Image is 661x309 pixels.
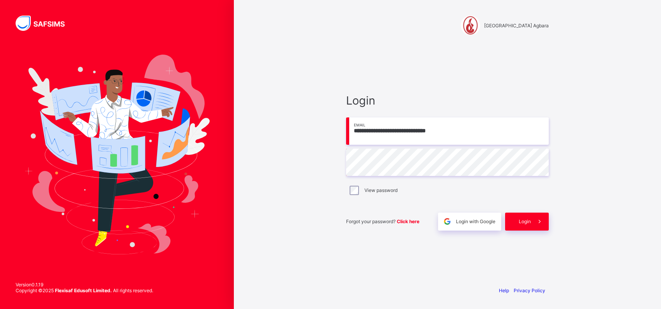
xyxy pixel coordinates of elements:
span: Login [346,94,549,107]
span: Copyright © 2025 All rights reserved. [16,288,153,293]
img: google.396cfc9801f0270233282035f929180a.svg [443,217,452,226]
img: SAFSIMS Logo [16,16,74,31]
span: Forgot your password? [346,218,419,224]
label: View password [364,187,398,193]
a: Click here [397,218,419,224]
a: Help [499,288,509,293]
span: Login with Google [456,218,495,224]
span: Login [519,218,531,224]
span: [GEOGRAPHIC_DATA] Agbara [484,23,549,28]
strong: Flexisaf Edusoft Limited. [55,288,112,293]
img: Hero Image [24,55,210,254]
span: Version 0.1.19 [16,282,153,288]
a: Privacy Policy [514,288,545,293]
